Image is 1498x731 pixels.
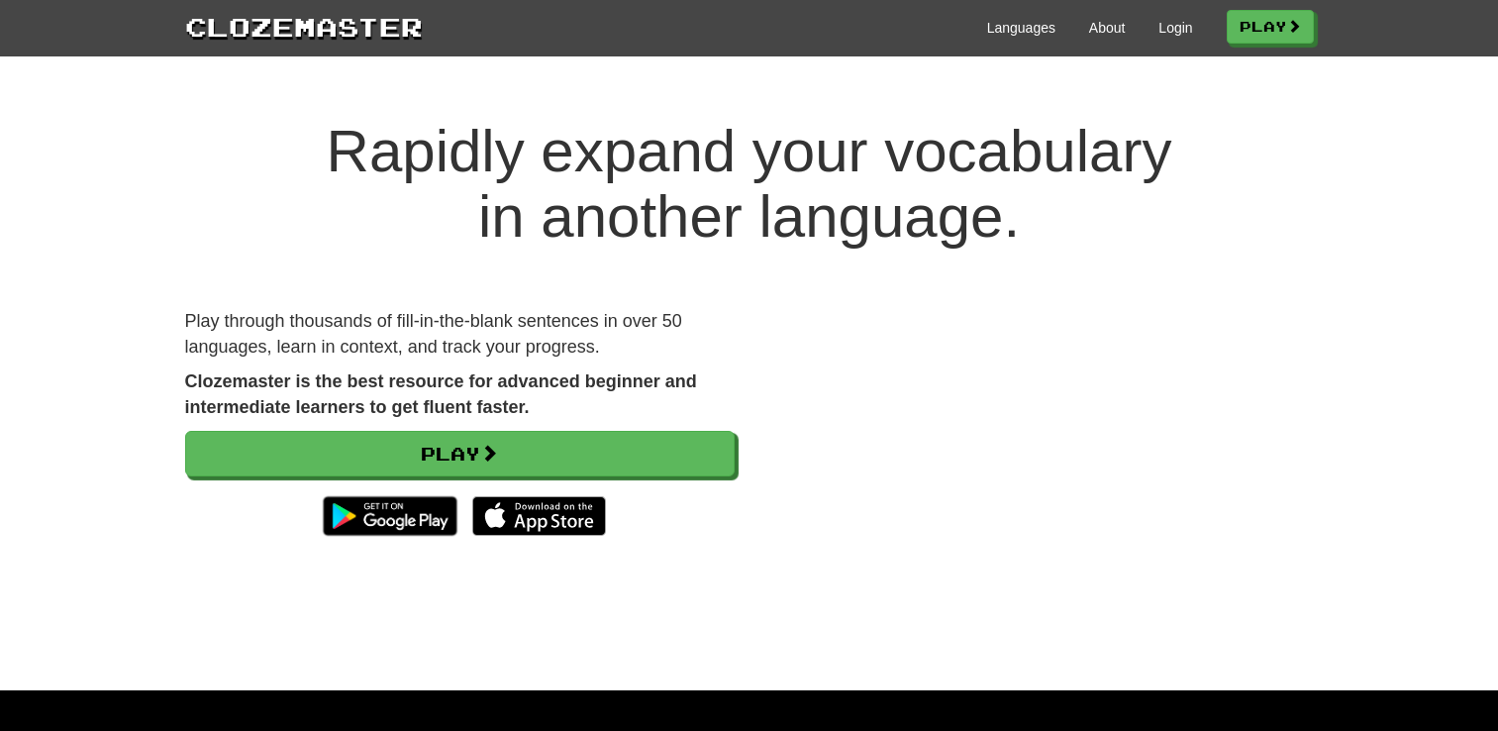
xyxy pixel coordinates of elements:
a: Play [1227,10,1314,44]
a: Clozemaster [185,8,423,45]
img: Get it on Google Play [313,486,466,546]
a: Login [1158,18,1192,38]
img: Download_on_the_App_Store_Badge_US-UK_135x40-25178aeef6eb6b83b96f5f2d004eda3bffbb37122de64afbaef7... [472,496,606,536]
a: Languages [987,18,1055,38]
strong: Clozemaster is the best resource for advanced beginner and intermediate learners to get fluent fa... [185,371,697,417]
a: About [1089,18,1126,38]
p: Play through thousands of fill-in-the-blank sentences in over 50 languages, learn in context, and... [185,309,735,360]
a: Play [185,431,735,476]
